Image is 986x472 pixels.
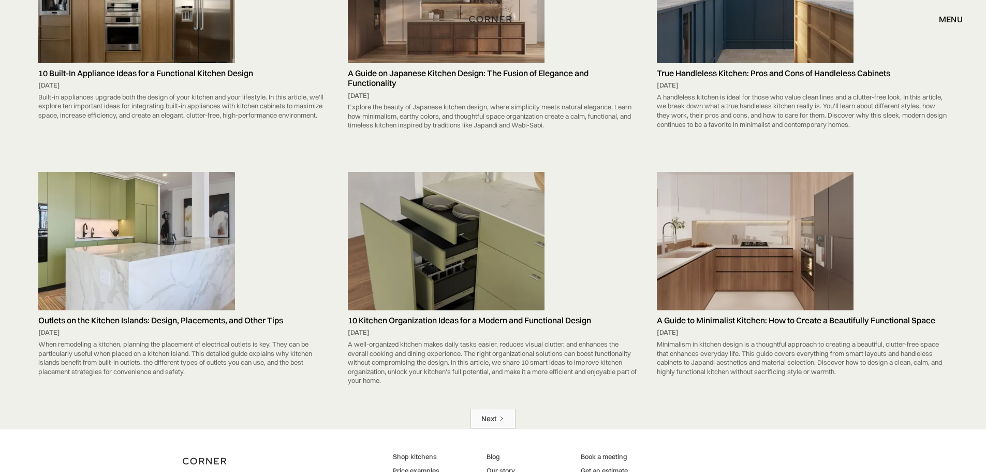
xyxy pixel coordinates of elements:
h5: True Handleless Kitchen: Pros and Cons of Handleless Cabinets [657,68,948,78]
div: menu [939,15,963,23]
h5: A Guide to Minimalist Kitchen: How to Create a Beautifully Functional Space [657,316,948,325]
div: [DATE] [657,81,948,90]
h5: Outlets on the Kitchen Islands: Design, Placements, and Other Tips [38,316,329,325]
div: Explore the beauty of Japanese kitchen design, where simplicity meets natural elegance. Learn how... [348,100,639,133]
div: menu [929,10,963,28]
a: 10 Kitchen Organization Ideas for a Modern and Functional Design[DATE]A well-organized kitchen ma... [343,172,644,388]
a: Outlets on the Kitchen Islands: Design, Placements, and Other Tips[DATE]When remodeling a kitchen... [33,172,334,379]
a: home [458,12,528,26]
div: Built-in appliances upgrade both the design of your kitchen and your lifestyle. In this article, ... [38,90,329,123]
a: Book a meeting [581,452,628,462]
div: [DATE] [348,91,639,101]
a: A Guide to Minimalist Kitchen: How to Create a Beautifully Functional Space[DATE]Minimalism in ki... [652,172,953,379]
div: [DATE] [348,328,639,337]
div: A handleless kitchen is ideal for those who value clean lines and a clutter-free look. In this ar... [657,90,948,132]
div: A well-organized kitchen makes daily tasks easier, reduces visual clutter, and enhances the overa... [348,337,639,388]
a: Next Page [470,409,516,429]
a: Shop kitchens [393,452,451,462]
div: [DATE] [657,328,948,337]
div: List [33,409,953,429]
h5: 10 Built-In Appliance Ideas for a Functional Kitchen Design [38,68,329,78]
div: Minimalism in kitchen design is a thoughtful approach to creating a beautiful, clutter-free space... [657,337,948,379]
h5: A Guide on Japanese Kitchen Design: The Fusion of Elegance and Functionality [348,68,639,88]
div: When remodeling a kitchen, planning the placement of electrical outlets is key. They can be parti... [38,337,329,379]
h5: 10 Kitchen Organization Ideas for a Modern and Functional Design [348,316,639,325]
div: [DATE] [38,328,329,337]
a: Blog [487,452,550,462]
div: Next [481,414,496,424]
div: [DATE] [38,81,329,90]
